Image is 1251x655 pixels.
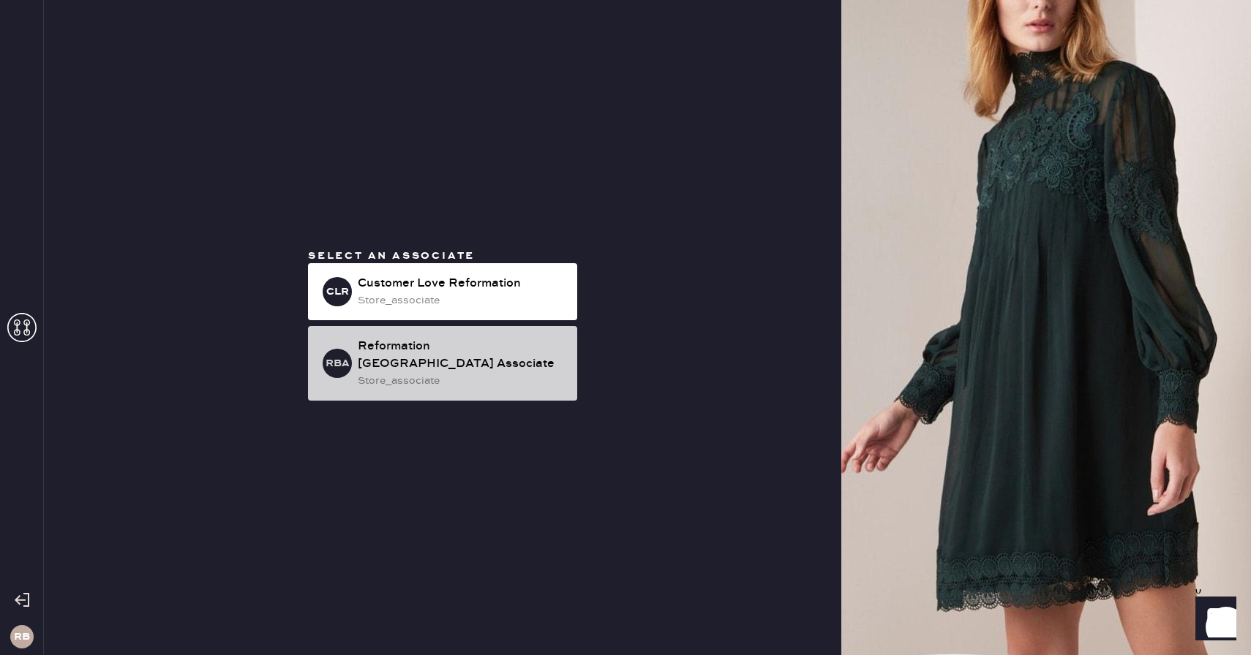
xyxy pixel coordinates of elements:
[358,275,566,292] div: Customer Love Reformation
[358,338,566,373] div: Reformation [GEOGRAPHIC_DATA] Associate
[326,358,350,368] h3: RBA
[358,373,566,389] div: store_associate
[358,292,566,308] div: store_associate
[1181,589,1244,652] iframe: Front Chat
[308,249,475,262] span: Select an associate
[14,632,30,642] h3: RB
[326,287,349,297] h3: CLR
